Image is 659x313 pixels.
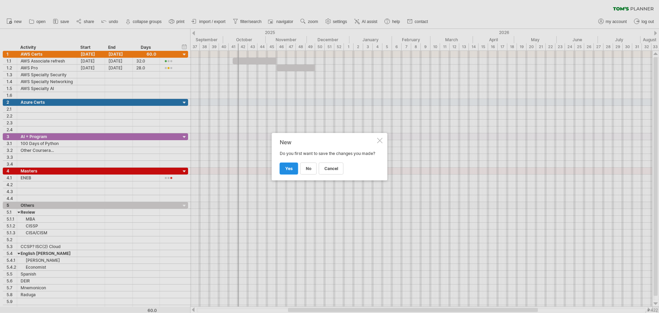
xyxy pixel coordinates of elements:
div: New [280,139,376,145]
span: no [306,166,311,171]
a: cancel [319,163,344,175]
div: Do you first want to save the changes you made? [280,139,376,174]
span: cancel [324,166,338,171]
a: no [300,163,317,175]
span: yes [285,166,293,171]
a: yes [280,163,298,175]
